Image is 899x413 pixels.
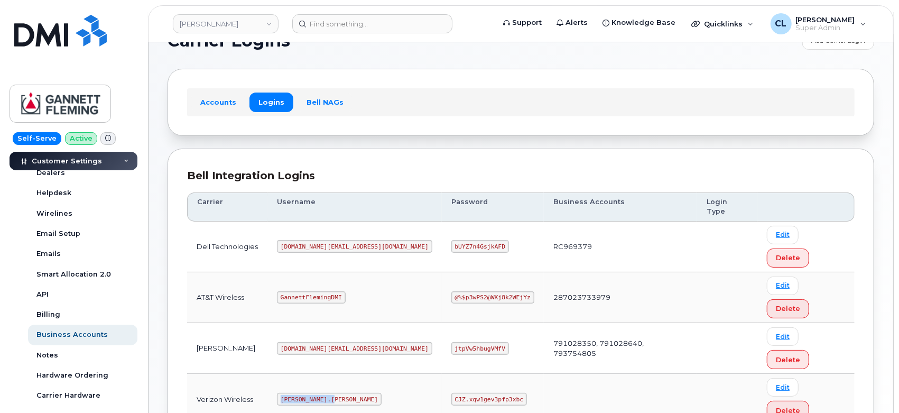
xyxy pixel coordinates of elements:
[298,93,353,112] a: Bell NAGs
[187,192,267,222] th: Carrier
[249,93,293,112] a: Logins
[776,253,800,263] span: Delete
[767,277,799,295] a: Edit
[763,13,874,34] div: Carl Larrison
[684,13,761,34] div: Quicklinks
[767,350,809,369] button: Delete
[776,355,800,365] span: Delete
[512,17,542,28] span: Support
[173,14,279,33] a: Gannett Fleming
[544,192,698,222] th: Business Accounts
[544,222,698,272] td: RC969379
[191,93,245,112] a: Accounts
[767,226,799,244] a: Edit
[277,291,346,304] code: GannettFlemingDMI
[775,17,787,30] span: CL
[767,299,809,318] button: Delete
[544,272,698,323] td: 287023733979
[566,17,588,28] span: Alerts
[796,15,855,24] span: [PERSON_NAME]
[451,291,534,304] code: @%$p3wPS2@WKj8k2WEjYz
[451,240,509,253] code: bUYZ7n4GsjkAFD
[277,342,432,355] code: [DOMAIN_NAME][EMAIL_ADDRESS][DOMAIN_NAME]
[451,393,527,406] code: CJZ.xqw1gev3pfp3xbc
[767,327,799,346] a: Edit
[595,12,683,33] a: Knowledge Base
[187,168,855,183] div: Bell Integration Logins
[442,192,544,222] th: Password
[549,12,595,33] a: Alerts
[277,240,432,253] code: [DOMAIN_NAME][EMAIL_ADDRESS][DOMAIN_NAME]
[767,378,799,397] a: Edit
[776,304,800,314] span: Delete
[796,24,855,32] span: Super Admin
[496,12,549,33] a: Support
[704,20,743,28] span: Quicklinks
[544,323,698,374] td: 791028350, 791028640, 793754805
[277,393,382,406] code: [PERSON_NAME].[PERSON_NAME]
[292,14,452,33] input: Find something...
[187,222,267,272] td: Dell Technologies
[451,342,509,355] code: jtpVw5hbugVMfV
[767,249,809,268] button: Delete
[611,17,675,28] span: Knowledge Base
[168,33,290,49] span: Carrier Logins
[187,272,267,323] td: AT&T Wireless
[267,192,442,222] th: Username
[187,323,267,374] td: [PERSON_NAME]
[697,192,757,222] th: Login Type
